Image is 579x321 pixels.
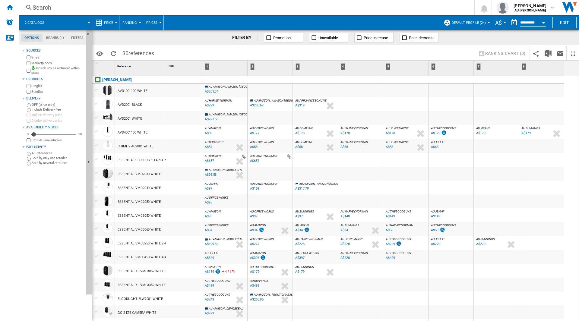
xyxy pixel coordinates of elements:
[205,228,212,232] div: A$34
[295,251,319,255] span: AU OFFICEWORKS
[93,48,106,59] button: Options
[27,67,30,74] input: Include my assortment within stats
[250,224,266,227] span: AU AMAZON
[294,210,337,224] div: AU BUNNINGS A$97
[31,55,84,60] label: Sites
[409,36,435,40] span: Price decrease
[520,127,563,140] div: AU BUNNINGS A$179
[205,210,221,213] span: AU AMAZON
[249,130,259,136] div: Last updated : Monday, 25 August 2025 12:16
[340,214,350,218] div: A$148
[250,251,266,255] span: AU AMAZON
[260,255,266,260] img: promotionV3.png
[386,131,395,135] div: A$178
[385,144,393,150] div: Last updated : Monday, 25 August 2025 03:05
[430,241,440,247] div: Last updated : Monday, 25 August 2025 10:02
[31,84,84,88] label: Singles
[386,127,409,130] span: AU JOYCEMAYNE
[384,61,428,76] div: 5
[249,102,264,109] div: Last updated : Monday, 25 August 2025 06:09
[475,241,486,247] div: Last updated : Monday, 25 August 2025 11:49
[476,127,490,130] span: AU JBHI-FI
[430,227,445,233] div: Last updated : Monday, 25 August 2025 11:50
[430,140,472,154] div: AU JBHI-FI A$63
[495,15,505,30] div: A$
[205,187,212,190] div: A$97
[384,224,427,238] div: AU HARVEYNORMAN A$58
[249,224,291,238] div: AU AMAZON A$34
[386,140,409,144] span: AU JOYCEMAYNE
[204,213,212,219] div: Last updated : Monday, 25 August 2025 00:30
[385,213,395,219] div: Last updated : Monday, 25 August 2025 12:09
[309,33,348,42] button: Unavailable
[431,210,445,213] span: AU JBHI-FI
[475,61,519,76] div: 7
[520,130,531,136] div: Last updated : Monday, 25 August 2025 12:04
[299,182,315,185] span: AU AMAZON
[294,213,303,219] div: Last updated : Monday, 25 August 2025 11:49
[249,127,291,140] div: AU OFFICEWORKS A$177
[522,63,526,70] div: 8
[431,242,440,246] div: A$229
[431,127,456,130] span: AU THEGOODGUYS
[250,210,274,213] span: AU OFFICEWORKS
[385,227,393,233] div: Last updated : Monday, 25 August 2025 10:06
[104,21,113,25] span: Price
[249,241,259,247] div: Last updated : Monday, 25 August 2025 12:16
[27,108,31,112] input: Include Delivery Fee
[204,227,212,233] div: Last updated : Monday, 25 August 2025 12:16
[316,182,357,185] span: : AMAZON [GEOGRAPHIC_DATA]
[204,224,246,238] div: AU OFFICEWORKS A$34
[204,210,246,224] div: AU AMAZON A$96
[205,103,214,107] div: A$229
[441,130,447,135] img: promotionV3.png
[430,61,473,76] div: 6
[294,241,305,247] div: Last updated : Monday, 25 August 2025 09:05
[295,103,305,107] div: A$319
[492,15,508,30] md-menu: Currency
[204,241,218,247] div: Last updated : Monday, 25 August 2025 00:30
[384,251,427,265] div: AU THEGOODGUYS A$429
[339,140,382,154] div: AU HARVEYNORMAN A$58
[258,227,264,232] img: promotionV3.png
[295,210,314,213] span: AU BUNNINGS
[204,196,246,210] div: AU OFFICEWORKS A$98
[205,159,214,163] div: A$657
[31,66,84,75] label: Include my assortment within stats
[497,2,509,14] img: profile.jpg
[204,130,212,136] div: Last updated : Monday, 25 August 2025 01:13
[294,255,305,261] div: Last updated : Monday, 25 August 2025 12:16
[250,140,274,144] span: AU OFFICEWORKS
[340,228,348,232] div: A$34
[340,242,350,246] div: A$228
[250,238,274,241] span: AU OFFICEWORKS
[205,63,209,70] div: 1
[250,242,259,246] div: A$227
[249,210,291,224] div: AU OFFICEWORKS A$97
[339,224,382,238] div: AU BUNNINGS A$34
[554,46,566,60] button: Send this report by email
[86,30,92,294] button: Hide
[521,127,540,130] span: AU BUNNINGS
[204,127,246,140] div: AU AMAZON A$89
[249,140,291,154] div: AU OFFICEWORKS A$58
[431,214,440,218] div: A$149
[209,113,225,116] span: AU AMAZON
[249,144,258,150] div: Last updated : Monday, 25 August 2025 12:16
[430,213,440,219] div: Last updated : Monday, 25 August 2025 10:02
[146,15,160,30] div: Prices
[386,256,395,260] div: A$429
[204,182,246,196] div: AU JBHI-FI A$97
[250,187,259,190] div: A$159
[430,130,447,136] div: Last updated : Monday, 25 August 2025 11:50
[250,131,259,135] div: A$177
[205,145,212,149] div: A$54
[294,227,310,233] div: Last updated : Monday, 25 August 2025 10:05
[225,168,242,172] span: : MOBILECITI
[116,61,166,70] div: Reference Sort None
[339,210,382,224] div: AU HARVEYNORMAN A$148
[205,90,218,93] div: A$261.34
[294,102,305,109] div: Last updated : Monday, 25 August 2025 11:59
[204,89,218,95] div: Last updated : Monday, 25 August 2025 06:10
[205,140,223,144] span: AU BUNNINGS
